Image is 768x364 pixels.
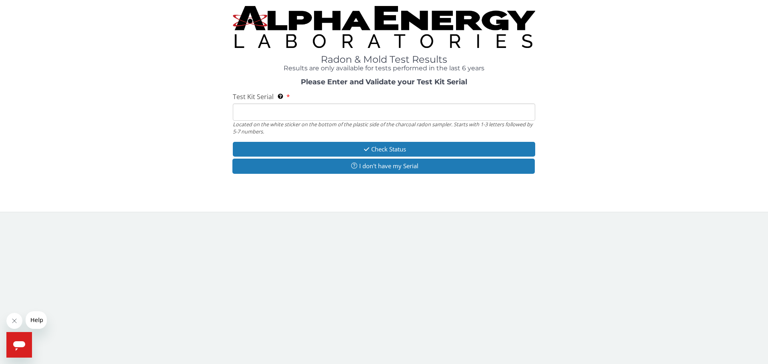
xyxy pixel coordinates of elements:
button: I don't have my Serial [232,159,535,173]
img: TightCrop.jpg [233,6,535,48]
button: Check Status [233,142,535,157]
span: Test Kit Serial [233,92,274,101]
h1: Radon & Mold Test Results [233,54,535,65]
strong: Please Enter and Validate your Test Kit Serial [301,78,467,86]
iframe: Button to launch messaging window [6,332,32,358]
iframe: Close message [6,313,22,329]
iframe: Message from company [26,311,47,329]
div: Located on the white sticker on the bottom of the plastic side of the charcoal radon sampler. Sta... [233,121,535,135]
h4: Results are only available for tests performed in the last 6 years [233,65,535,72]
